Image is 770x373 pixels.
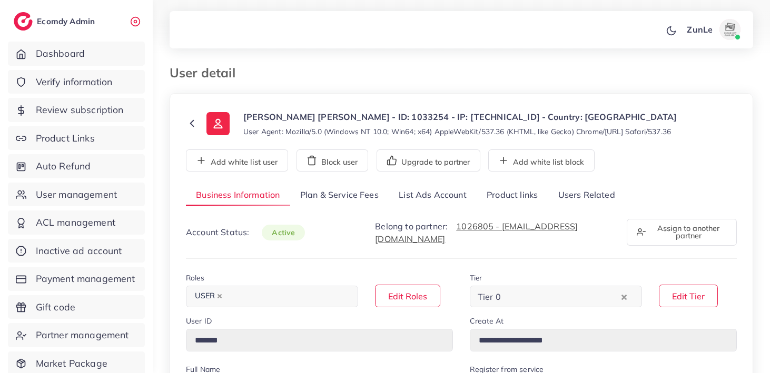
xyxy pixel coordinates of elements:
[548,184,625,207] a: Users Related
[719,19,741,40] img: avatar
[36,159,91,173] span: Auto Refund
[186,286,358,307] div: Search for option
[243,110,677,123] p: [PERSON_NAME] [PERSON_NAME] - ID: 1033254 - IP: [TECHNICAL_ID] - Country: [GEOGRAPHIC_DATA]
[488,149,595,172] button: Add white list block
[659,285,718,307] button: Edit Tier
[8,183,145,207] a: User management
[262,225,305,240] span: active
[8,154,145,178] a: Auto Refund
[470,286,642,307] div: Search for option
[36,47,85,61] span: Dashboard
[36,244,122,258] span: Inactive ad account
[8,70,145,94] a: Verify information
[470,273,482,283] label: Tier
[36,103,124,117] span: Review subscription
[36,216,115,229] span: ACL management
[190,289,227,304] span: USER
[297,149,368,172] button: Block user
[290,184,389,207] a: Plan & Service Fees
[36,188,117,201] span: User management
[375,221,578,244] a: 1026805 - [EMAIL_ADDRESS][DOMAIN_NAME]
[170,65,244,80] h3: User detail
[228,288,344,305] input: Search for option
[375,285,440,307] button: Edit Roles
[186,226,305,239] p: Account Status:
[8,323,145,347] a: Partner management
[375,220,614,245] p: Belong to partner:
[8,239,145,263] a: Inactive ad account
[243,126,671,137] small: User Agent: Mozilla/5.0 (Windows NT 10.0; Win64; x64) AppleWebKit/537.36 (KHTML, like Gecko) Chro...
[8,98,145,122] a: Review subscription
[206,112,230,135] img: ic-user-info.36bf1079.svg
[621,290,627,303] button: Clear Selected
[186,273,204,283] label: Roles
[627,219,737,246] button: Assign to another partner
[186,149,288,172] button: Add white list user
[504,288,619,305] input: Search for option
[470,316,504,326] label: Create At
[36,357,107,370] span: Market Package
[36,75,113,89] span: Verify information
[477,184,548,207] a: Product links
[186,316,212,326] label: User ID
[8,42,145,66] a: Dashboard
[681,19,745,40] a: ZunLeavatar
[8,210,145,235] a: ACL management
[8,126,145,150] a: Product Links
[36,300,75,314] span: Gift code
[36,132,95,145] span: Product Links
[186,184,290,207] a: Business Information
[217,294,222,299] button: Deselect USER
[476,289,503,305] span: Tier 0
[8,295,145,319] a: Gift code
[687,23,713,36] p: ZunLe
[36,328,129,342] span: Partner management
[14,12,33,31] img: logo
[8,267,145,291] a: Payment management
[14,12,97,31] a: logoEcomdy Admin
[377,149,480,172] button: Upgrade to partner
[36,272,135,286] span: Payment management
[389,184,477,207] a: List Ads Account
[37,16,97,26] h2: Ecomdy Admin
